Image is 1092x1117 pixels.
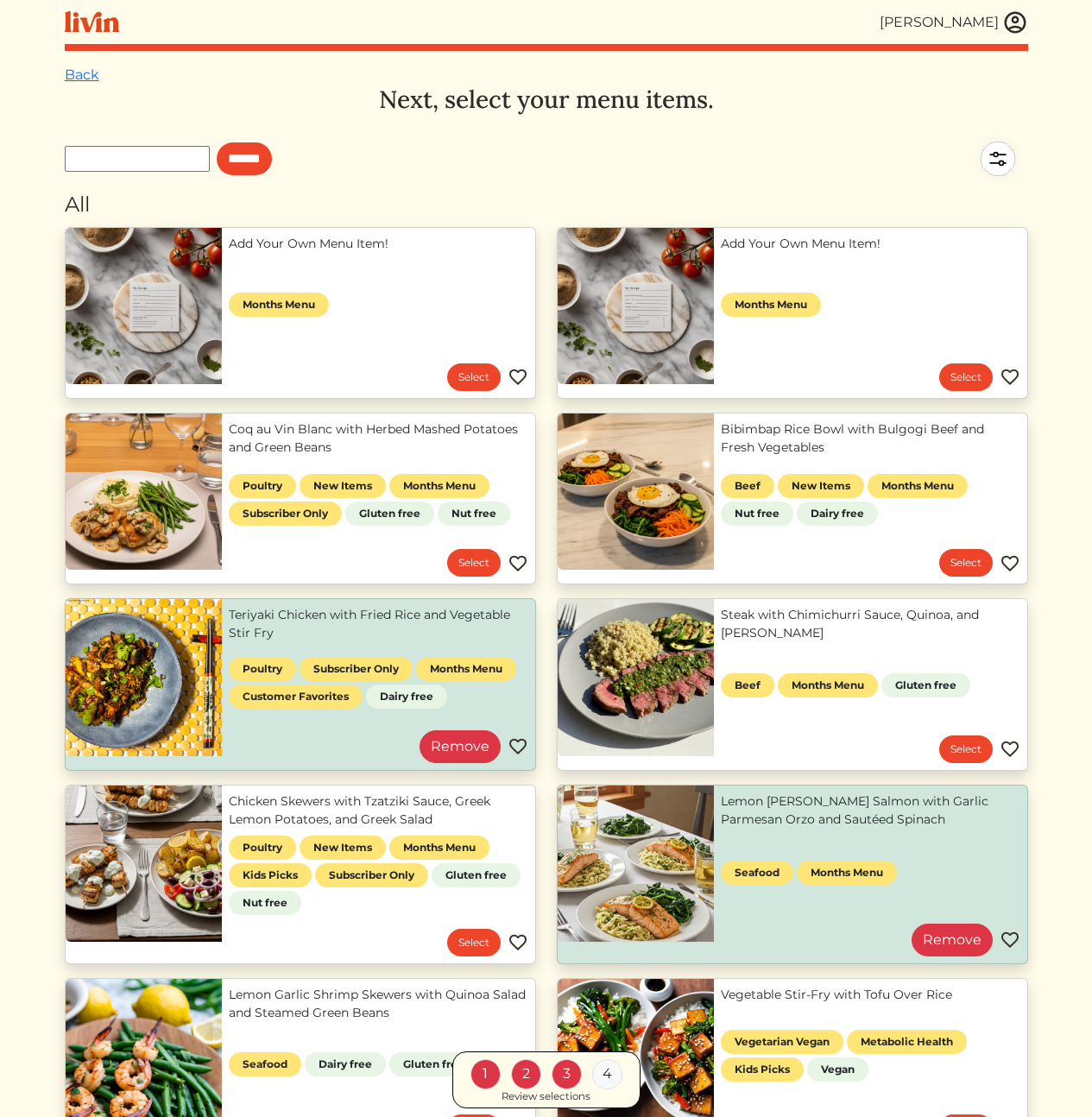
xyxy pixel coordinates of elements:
a: Coq au Vin Blanc with Herbed Mashed Potatoes and Green Beans [229,420,528,457]
h3: Next, select your menu items. [65,85,1028,115]
a: Remove [912,924,993,956]
div: Review selections [502,1089,590,1104]
div: All [65,189,1028,220]
a: Select [447,549,501,577]
a: Select [939,549,993,577]
a: Select [939,735,993,763]
a: Add Your Own Menu Item! [229,235,528,253]
a: Steak with Chimichurri Sauce, Quinoa, and [PERSON_NAME] [721,606,1020,642]
img: Favorite menu item [508,553,528,574]
a: 1 2 3 4 Review selections [452,1051,641,1108]
div: [PERSON_NAME] [880,12,999,33]
img: Favorite menu item [508,932,528,953]
a: Select [939,363,993,391]
a: Bibimbap Rice Bowl with Bulgogi Beef and Fresh Vegetables [721,420,1020,457]
a: Select [447,363,501,391]
a: Teriyaki Chicken with Fried Rice and Vegetable Stir Fry [229,606,528,642]
a: Back [65,66,99,83]
a: Lemon Garlic Shrimp Skewers with Quinoa Salad and Steamed Green Beans [229,986,528,1022]
div: 3 [552,1058,582,1089]
a: Vegetable Stir-Fry with Tofu Over Rice [721,986,1020,1004]
img: Favorite menu item [1000,930,1020,950]
a: Chicken Skewers with Tzatziki Sauce, Greek Lemon Potatoes, and Greek Salad [229,792,528,829]
img: user_account-e6e16d2ec92f44fc35f99ef0dc9cddf60790bfa021a6ecb1c896eb5d2907b31c.svg [1002,9,1028,35]
img: filter-5a7d962c2457a2d01fc3f3b070ac7679cf81506dd4bc827d76cf1eb68fb85cd7.svg [968,129,1028,189]
img: Favorite menu item [1000,553,1020,574]
a: Lemon [PERSON_NAME] Salmon with Garlic Parmesan Orzo and Sautéed Spinach [721,792,1020,829]
div: 1 [470,1058,501,1089]
a: Select [447,929,501,956]
img: Favorite menu item [1000,367,1020,388]
a: Remove [420,730,501,763]
img: Favorite menu item [1000,739,1020,760]
div: 4 [592,1058,622,1089]
div: 2 [511,1058,541,1089]
a: Add Your Own Menu Item! [721,235,1020,253]
img: Favorite menu item [508,367,528,388]
img: Favorite menu item [508,736,528,757]
img: livin-logo-a0d97d1a881af30f6274990eb6222085a2533c92bbd1e4f22c21b4f0d0e3210c.svg [65,11,119,33]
